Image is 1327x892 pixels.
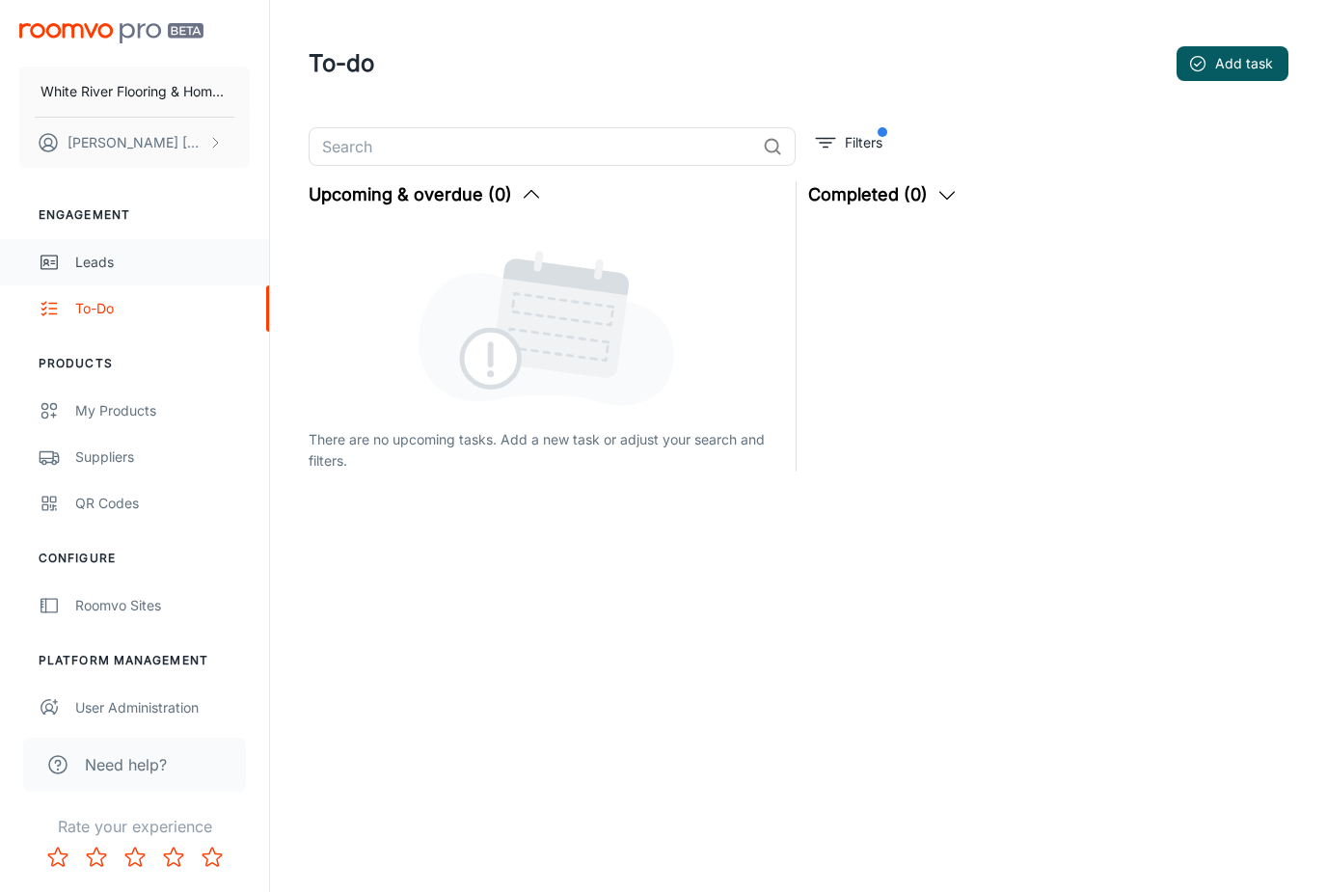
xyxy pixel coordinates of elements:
[68,132,203,153] p: [PERSON_NAME] [PERSON_NAME]/PRES
[75,252,250,273] div: Leads
[19,23,203,43] img: Roomvo PRO Beta
[1177,46,1288,81] button: Add task
[811,127,887,158] button: filter
[19,118,250,168] button: [PERSON_NAME] [PERSON_NAME]/PRES
[75,298,250,319] div: To-do
[845,132,882,153] p: Filters
[75,400,250,421] div: My Products
[309,181,543,208] button: Upcoming & overdue (0)
[309,46,374,81] h1: To-do
[808,181,959,208] button: Completed (0)
[41,81,229,102] p: White River Flooring & Home Finishes
[309,429,784,472] p: There are no upcoming tasks. Add a new task or adjust your search and filters.
[419,247,675,406] img: upcoming_and_overdue_tasks_empty_state.svg
[309,127,755,166] input: Search
[75,446,250,468] div: Suppliers
[75,595,250,616] div: Roomvo Sites
[75,493,250,514] div: QR Codes
[19,67,250,117] button: White River Flooring & Home Finishes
